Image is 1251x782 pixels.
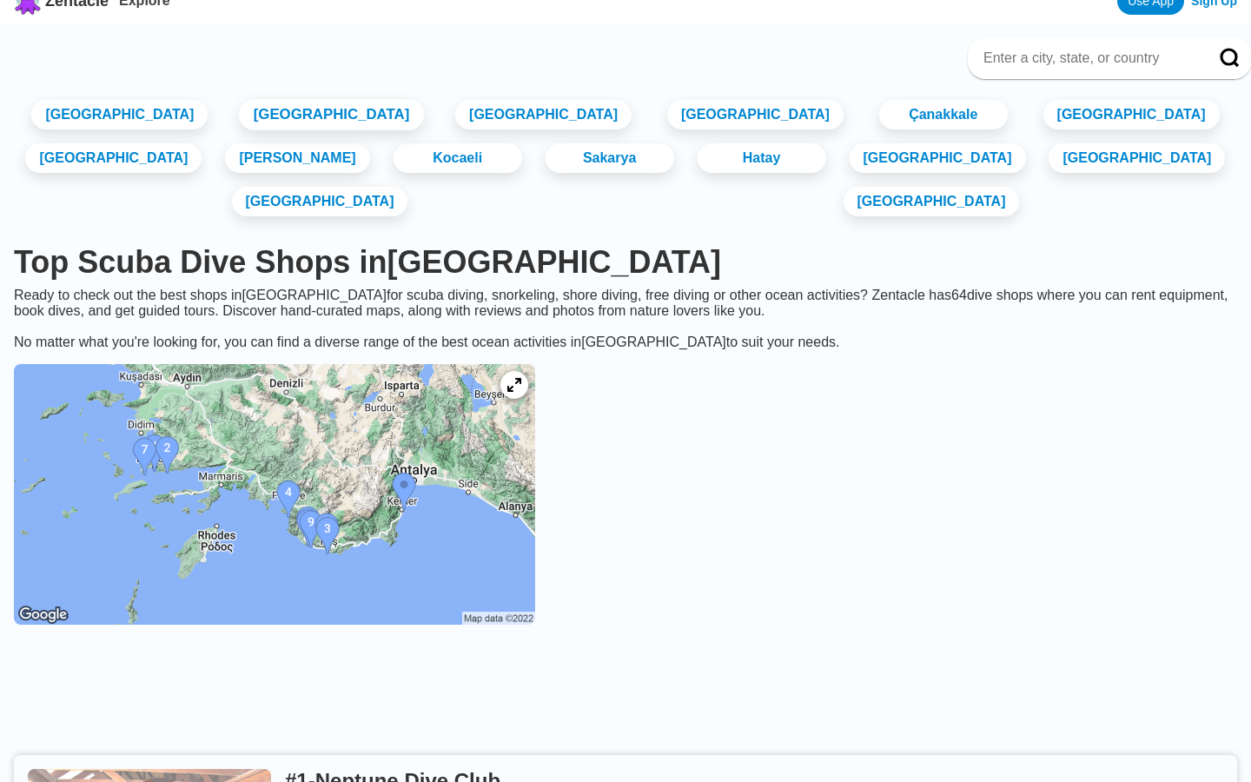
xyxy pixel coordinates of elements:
a: Sakarya [546,143,674,173]
h1: Top Scuba Dive Shops in [GEOGRAPHIC_DATA] [14,244,1237,281]
a: Kocaeli [394,143,522,173]
a: [GEOGRAPHIC_DATA] [850,143,1026,173]
a: [PERSON_NAME] [225,143,369,173]
a: [GEOGRAPHIC_DATA] [31,100,208,129]
a: [GEOGRAPHIC_DATA] [1043,100,1220,129]
a: [GEOGRAPHIC_DATA] [1049,143,1225,173]
a: [GEOGRAPHIC_DATA] [239,99,424,130]
a: [GEOGRAPHIC_DATA] [455,100,632,129]
a: Çanakkale [879,100,1008,129]
img: Turkey dive site map [14,364,535,625]
input: Enter a city, state, or country [982,50,1195,67]
a: [GEOGRAPHIC_DATA] [232,187,408,216]
a: [GEOGRAPHIC_DATA] [25,143,202,173]
a: Hatay [698,143,826,173]
a: [GEOGRAPHIC_DATA] [667,100,844,129]
a: [GEOGRAPHIC_DATA] [844,187,1020,216]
